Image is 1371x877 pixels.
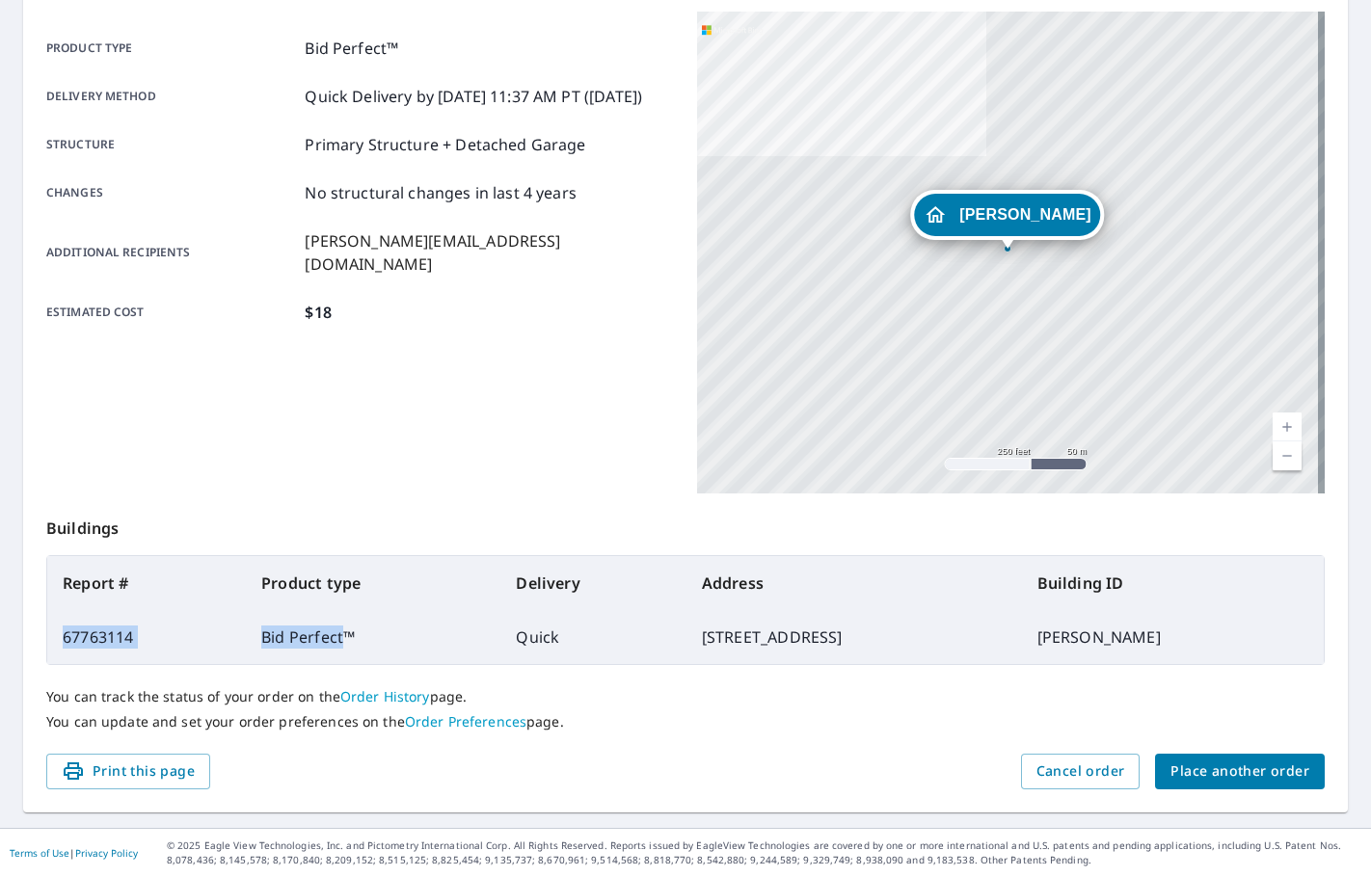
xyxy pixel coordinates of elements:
a: Current Level 17, Zoom In [1273,412,1302,441]
td: Quick [500,610,685,664]
p: [PERSON_NAME][EMAIL_ADDRESS][DOMAIN_NAME] [305,229,674,276]
a: Privacy Policy [75,846,138,860]
td: 67763114 [47,610,246,664]
th: Delivery [500,556,685,610]
div: Dropped pin, building JEFF BUYCK, Residential property, 5006 Miami Ln Flint, MI 48504 [910,190,1104,250]
p: $18 [305,301,331,324]
p: Buildings [46,493,1325,555]
a: Order History [340,687,430,705]
p: Structure [46,133,297,156]
a: Terms of Use [10,846,69,860]
th: Building ID [1022,556,1324,610]
p: Quick Delivery by [DATE] 11:37 AM PT ([DATE]) [305,85,642,108]
th: Report # [47,556,246,610]
a: Order Preferences [405,712,526,731]
span: Place another order [1170,759,1309,784]
p: Product type [46,37,297,60]
p: You can track the status of your order on the page. [46,688,1325,705]
span: [PERSON_NAME] [959,207,1090,222]
p: No structural changes in last 4 years [305,181,577,204]
p: Delivery method [46,85,297,108]
span: Print this page [62,759,195,784]
button: Cancel order [1021,754,1141,789]
p: Additional recipients [46,229,297,276]
td: Bid Perfect™ [246,610,500,664]
th: Product type [246,556,500,610]
button: Place another order [1155,754,1325,789]
p: Bid Perfect™ [305,37,398,60]
td: [PERSON_NAME] [1022,610,1324,664]
p: | [10,847,138,859]
th: Address [686,556,1022,610]
p: You can update and set your order preferences on the page. [46,713,1325,731]
p: Primary Structure + Detached Garage [305,133,585,156]
td: [STREET_ADDRESS] [686,610,1022,664]
span: Cancel order [1036,759,1125,784]
p: Estimated cost [46,301,297,324]
p: Changes [46,181,297,204]
p: © 2025 Eagle View Technologies, Inc. and Pictometry International Corp. All Rights Reserved. Repo... [167,838,1361,867]
a: Current Level 17, Zoom Out [1273,441,1302,470]
button: Print this page [46,754,210,789]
